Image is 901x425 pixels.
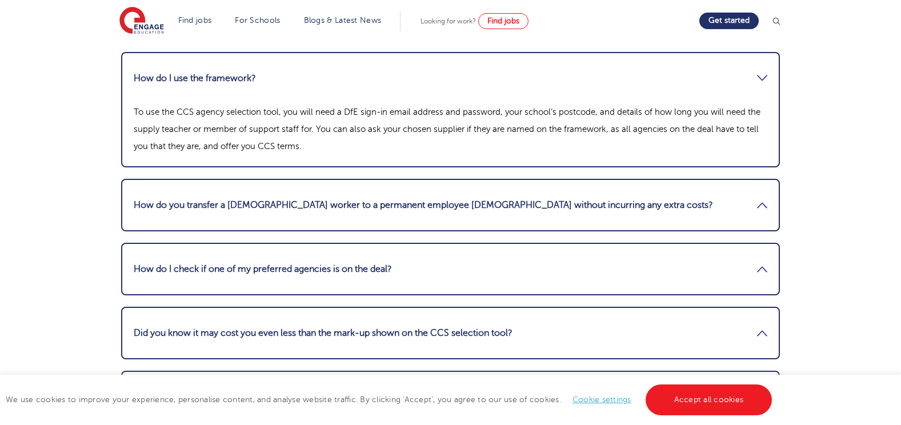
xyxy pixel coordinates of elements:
[487,17,519,25] span: Find jobs
[304,16,382,25] a: Blogs & Latest News
[134,65,767,92] a: How do I use the framework?
[6,395,775,404] span: We use cookies to improve your experience, personalise content, and analyse website traffic. By c...
[119,7,164,35] img: Engage Education
[134,255,767,283] a: How do I check if one of my preferred agencies is on the deal?
[421,17,476,25] span: Looking for work?
[134,103,767,155] p: To use the CCS agency selection tool, you will need a DfE sign-in email address and password, you...
[478,13,528,29] a: Find jobs
[134,191,767,219] a: How do you transfer a [DEMOGRAPHIC_DATA] worker to a permanent employee [DEMOGRAPHIC_DATA] withou...
[178,16,212,25] a: Find jobs
[134,319,767,347] a: Did you know it may cost you even less than the mark-up shown on the CCS selection tool?
[699,13,759,29] a: Get started
[572,395,631,404] a: Cookie settings
[235,16,280,25] a: For Schools
[646,384,772,415] a: Accept all cookies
